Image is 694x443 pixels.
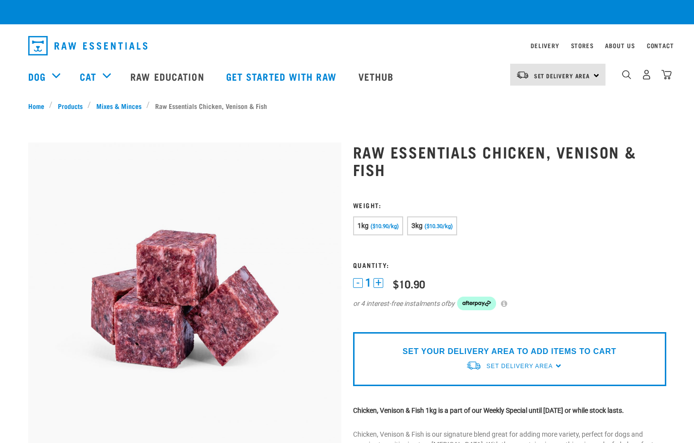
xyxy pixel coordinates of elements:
span: ($10.90/kg) [371,223,399,230]
button: - [353,278,363,288]
a: Products [53,101,88,111]
a: Raw Education [121,57,216,96]
a: Contact [647,44,674,47]
a: Mixes & Minces [91,101,146,111]
h1: Raw Essentials Chicken, Venison & Fish [353,143,666,178]
span: 1kg [357,222,369,230]
span: Set Delivery Area [534,74,590,77]
img: van-moving.png [466,360,481,371]
a: Home [28,101,50,111]
a: About Us [605,44,635,47]
button: 3kg ($10.30/kg) [407,216,457,235]
nav: dropdown navigation [20,32,674,59]
a: Vethub [349,57,406,96]
span: 3kg [411,222,423,230]
div: $10.90 [393,278,425,290]
a: Stores [571,44,594,47]
img: Raw Essentials Logo [28,36,147,55]
a: Get started with Raw [216,57,349,96]
img: home-icon@2x.png [661,70,672,80]
img: home-icon-1@2x.png [622,70,631,79]
button: + [374,278,383,288]
img: user.png [641,70,652,80]
button: 1kg ($10.90/kg) [353,216,403,235]
a: Delivery [531,44,559,47]
h3: Weight: [353,201,666,209]
a: Cat [80,69,96,84]
div: or 4 interest-free instalments of by [353,297,666,310]
strong: Chicken, Venison & Fish 1kg is a part of our Weekly Special until [DATE] or while stock lasts. [353,407,624,414]
nav: breadcrumbs [28,101,666,111]
p: SET YOUR DELIVERY AREA TO ADD ITEMS TO CART [403,346,616,357]
span: 1 [365,278,371,288]
img: Afterpay [457,297,496,310]
span: ($10.30/kg) [425,223,453,230]
a: Dog [28,69,46,84]
span: Set Delivery Area [486,363,552,370]
h3: Quantity: [353,261,666,268]
img: van-moving.png [516,71,529,79]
